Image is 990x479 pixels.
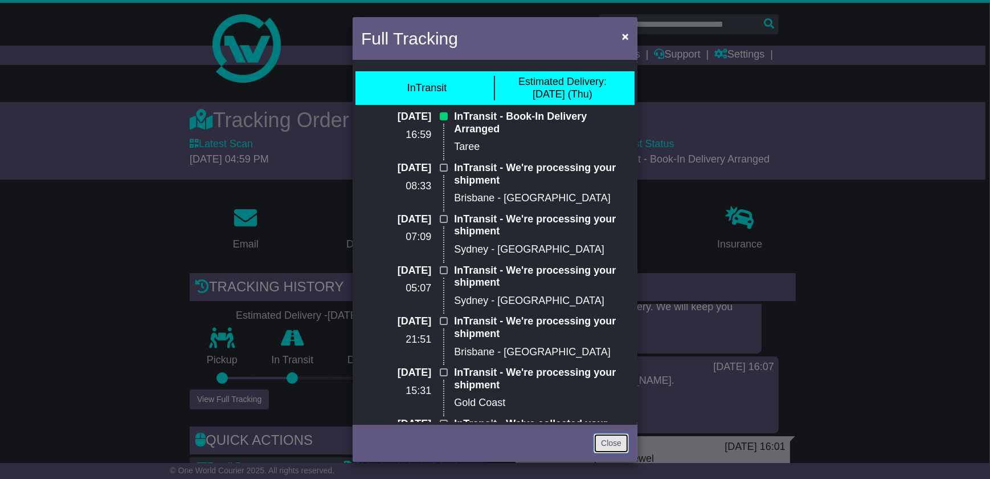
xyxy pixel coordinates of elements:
a: Close [594,433,629,453]
p: Taree [454,141,629,153]
p: [DATE] [361,111,431,123]
p: 16:59 [361,129,431,141]
p: [DATE] [361,162,431,174]
span: Estimated Delivery: [518,76,607,87]
p: 08:33 [361,180,431,193]
p: [DATE] [361,265,431,277]
h4: Full Tracking [361,26,458,51]
div: [DATE] (Thu) [518,76,607,100]
p: InTransit - We've collected your shipment [454,418,629,443]
p: [DATE] [361,213,431,226]
p: InTransit - We're processing your shipment [454,315,629,340]
p: [DATE] [361,315,431,328]
p: Brisbane - [GEOGRAPHIC_DATA] [454,346,629,359]
div: InTransit [407,82,447,95]
p: 15:31 [361,385,431,397]
p: [DATE] [361,367,431,379]
p: InTransit - We're processing your shipment [454,162,629,186]
p: Sydney - [GEOGRAPHIC_DATA] [454,295,629,307]
p: InTransit - We're processing your shipment [454,265,629,289]
p: InTransit - We're processing your shipment [454,213,629,238]
p: [DATE] [361,418,431,431]
p: 21:51 [361,334,431,346]
p: 05:07 [361,282,431,295]
p: Sydney - [GEOGRAPHIC_DATA] [454,243,629,256]
p: 07:09 [361,231,431,243]
p: Brisbane - [GEOGRAPHIC_DATA] [454,192,629,205]
button: Close [616,25,635,48]
p: Gold Coast [454,397,629,409]
p: InTransit - Book-In Delivery Arranged [454,111,629,135]
span: × [622,30,629,43]
p: InTransit - We're processing your shipment [454,367,629,391]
